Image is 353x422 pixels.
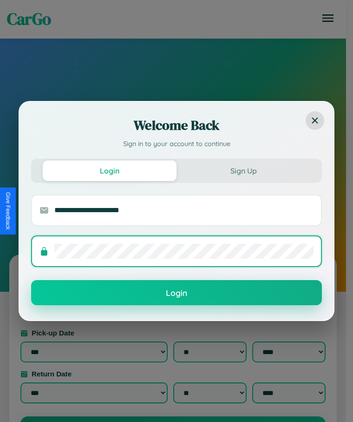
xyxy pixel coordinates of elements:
[31,139,322,149] p: Sign in to your account to continue
[43,161,176,181] button: Login
[31,116,322,134] h2: Welcome Back
[31,280,322,305] button: Login
[5,192,11,230] div: Give Feedback
[176,161,310,181] button: Sign Up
